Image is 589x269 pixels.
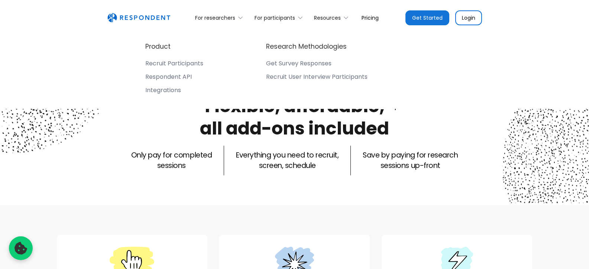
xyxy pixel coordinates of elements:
a: Get Started [405,10,449,25]
a: Recruit Participants [145,60,203,70]
a: Recruit User Interview Participants [266,73,368,84]
div: For participants [255,14,295,22]
p: Only pay for completed sessions [131,150,212,171]
h1: Flexible, affordable, all add-ons included [200,94,389,141]
h4: Research Methodologies [266,42,347,51]
div: For researchers [191,9,250,26]
p: Everything you need to recruit, screen, schedule [236,150,339,171]
img: Untitled UI logotext [107,13,170,23]
div: Recruit User Interview Participants [266,73,368,81]
div: Resources [314,14,341,22]
a: Respondent API [145,73,203,84]
div: For researchers [195,14,235,22]
a: Integrations [145,87,203,97]
a: Login [455,10,482,25]
a: home [107,13,170,23]
div: Integrations [145,87,181,94]
div: Get Survey Responses [266,60,331,67]
div: For participants [250,9,310,26]
div: Respondent API [145,73,192,81]
h4: Product [145,42,171,51]
a: Get Survey Responses [266,60,368,70]
div: Resources [310,9,356,26]
p: Save by paying for research sessions up-front [363,150,458,171]
div: Recruit Participants [145,60,203,67]
a: Pricing [356,9,385,26]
